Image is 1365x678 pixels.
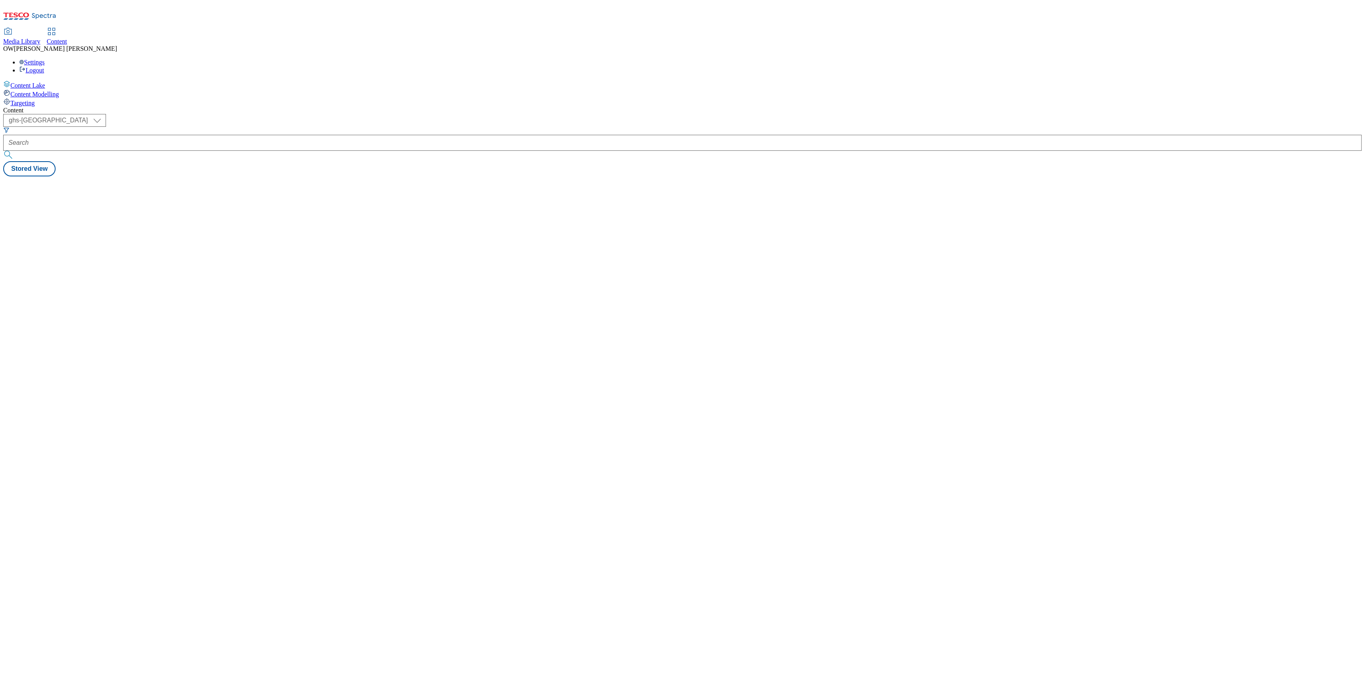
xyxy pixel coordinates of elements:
span: Content Lake [10,82,45,89]
span: OW [3,45,14,52]
a: Content [47,28,67,45]
a: Targeting [3,98,1362,107]
span: Content [47,38,67,45]
a: Content Modelling [3,89,1362,98]
span: [PERSON_NAME] [PERSON_NAME] [14,45,117,52]
a: Media Library [3,28,40,45]
div: Content [3,107,1362,114]
span: Media Library [3,38,40,45]
button: Stored View [3,161,56,176]
a: Logout [19,67,44,74]
input: Search [3,135,1362,151]
a: Settings [19,59,45,66]
span: Targeting [10,100,35,106]
svg: Search Filters [3,127,10,133]
a: Content Lake [3,80,1362,89]
span: Content Modelling [10,91,59,98]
